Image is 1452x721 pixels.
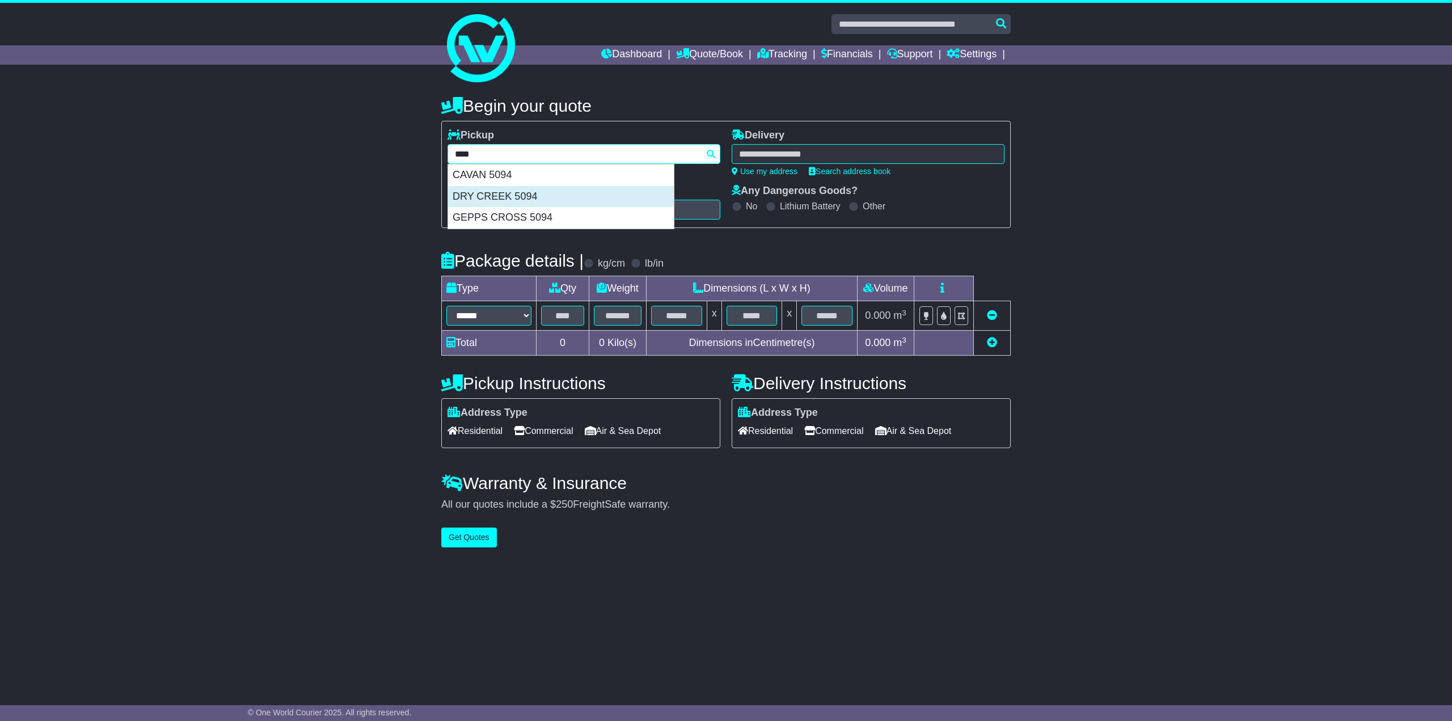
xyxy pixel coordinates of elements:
[676,45,743,65] a: Quote/Book
[987,310,997,321] a: Remove this item
[732,374,1011,393] h4: Delivery Instructions
[448,129,494,142] label: Pickup
[821,45,873,65] a: Financials
[441,528,497,547] button: Get Quotes
[757,45,807,65] a: Tracking
[893,310,906,321] span: m
[902,309,906,317] sup: 3
[441,96,1011,115] h4: Begin your quote
[599,337,605,348] span: 0
[987,337,997,348] a: Add new item
[441,251,584,270] h4: Package details |
[646,276,857,301] td: Dimensions (L x W x H)
[537,276,589,301] td: Qty
[448,207,674,229] div: GEPPS CROSS 5094
[448,407,527,419] label: Address Type
[746,201,757,212] label: No
[893,337,906,348] span: m
[865,337,890,348] span: 0.000
[887,45,933,65] a: Support
[738,407,818,419] label: Address Type
[875,422,952,440] span: Air & Sea Depot
[732,185,858,197] label: Any Dangerous Goods?
[514,422,573,440] span: Commercial
[780,201,841,212] label: Lithium Battery
[448,186,674,208] div: DRY CREEK 5094
[782,301,797,331] td: x
[804,422,863,440] span: Commercial
[248,708,412,717] span: © One World Courier 2025. All rights reserved.
[448,422,503,440] span: Residential
[441,474,1011,492] h4: Warranty & Insurance
[902,336,906,344] sup: 3
[556,499,573,510] span: 250
[857,276,914,301] td: Volume
[732,167,797,176] a: Use my address
[442,331,537,356] td: Total
[646,331,857,356] td: Dimensions in Centimetre(s)
[589,331,647,356] td: Kilo(s)
[441,374,720,393] h4: Pickup Instructions
[809,167,890,176] a: Search address book
[585,422,661,440] span: Air & Sea Depot
[865,310,890,321] span: 0.000
[645,258,664,270] label: lb/in
[601,45,662,65] a: Dashboard
[707,301,721,331] td: x
[441,499,1011,511] div: All our quotes include a $ FreightSafe warranty.
[442,276,537,301] td: Type
[448,165,674,186] div: CAVAN 5094
[732,129,784,142] label: Delivery
[537,331,589,356] td: 0
[738,422,793,440] span: Residential
[598,258,625,270] label: kg/cm
[589,276,647,301] td: Weight
[448,144,720,164] typeahead: Please provide city
[863,201,885,212] label: Other
[947,45,997,65] a: Settings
